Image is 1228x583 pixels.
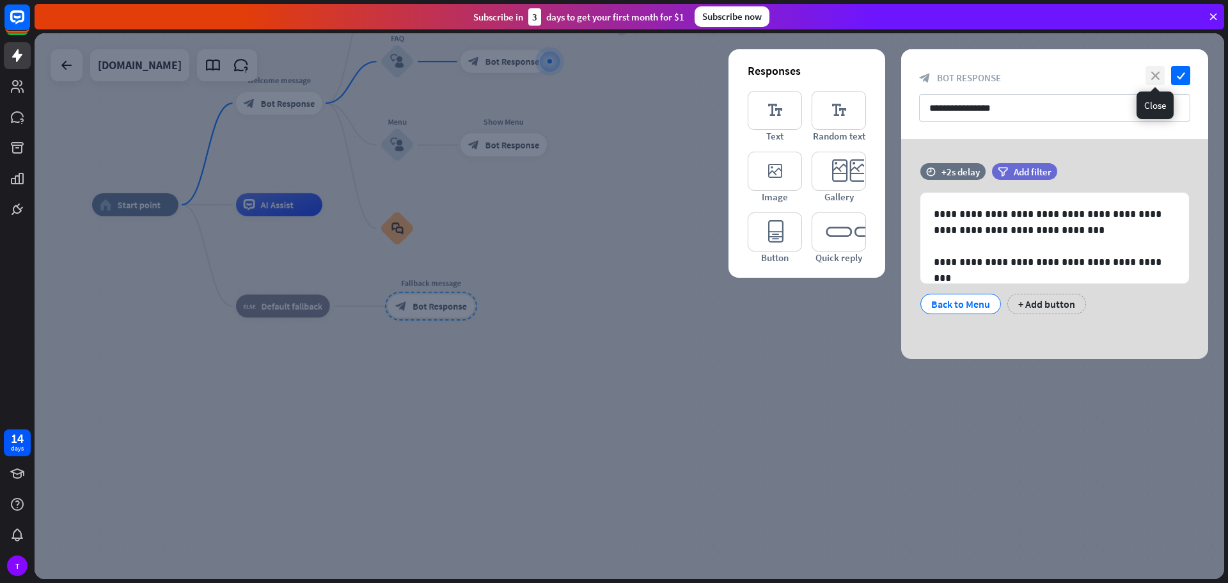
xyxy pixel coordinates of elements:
div: 14 [11,433,24,444]
div: +2s delay [941,166,980,178]
div: Subscribe in days to get your first month for $1 [473,8,684,26]
div: days [11,444,24,453]
div: Back to Menu [931,294,990,314]
button: Open LiveChat chat widget [10,5,49,44]
div: 3 [528,8,541,26]
i: block_bot_response [919,72,931,84]
div: + Add button [1007,294,1086,314]
i: close [1145,66,1165,85]
a: 14 days [4,429,31,456]
i: check [1171,66,1190,85]
i: time [926,167,936,176]
span: Bot Response [937,72,1001,84]
div: Subscribe now [695,6,769,27]
span: Add filter [1014,166,1051,178]
div: T [7,555,28,576]
i: filter [998,167,1008,177]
